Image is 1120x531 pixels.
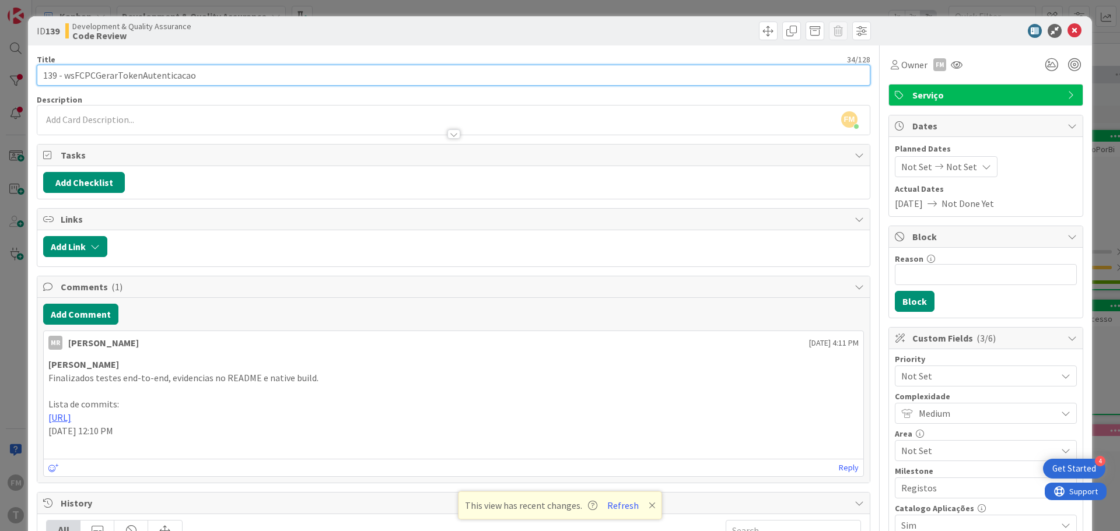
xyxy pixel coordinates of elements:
label: Title [37,54,55,65]
span: Not Set [901,160,932,174]
span: Custom Fields [912,331,1062,345]
span: [DATE] 12:10 PM [48,425,113,437]
span: ID [37,24,60,38]
a: [URL] [48,412,71,423]
span: Actual Dates [895,183,1077,195]
span: History [61,496,849,510]
span: Owner [901,58,928,72]
button: Add Comment [43,304,118,325]
div: Priority [895,355,1077,363]
span: Not Set [946,160,977,174]
span: Not Done Yet [942,196,994,210]
div: Area [895,430,1077,438]
span: Planned Dates [895,143,1077,155]
div: Open Get Started checklist, remaining modules: 4 [1043,459,1105,479]
span: Lista de commits: [48,398,119,410]
span: Block [912,230,1062,244]
span: Not Set [901,442,1051,459]
div: MR [48,336,62,350]
span: Serviço [912,88,1062,102]
span: FM [841,111,857,128]
button: Block [895,291,935,312]
span: Finalizados testes end-to-end, evidencias no README e native build. [48,372,318,384]
span: Description [37,94,82,105]
div: Catalogo Aplicações [895,504,1077,512]
input: type card name here... [37,65,870,86]
button: Add Checklist [43,172,125,193]
div: Complexidade [895,392,1077,400]
a: Reply [839,460,859,475]
span: ( 1 ) [111,281,123,293]
span: Not Set [901,368,1051,384]
div: 4 [1095,456,1105,466]
div: Get Started [1052,463,1096,474]
span: Comments [61,280,849,294]
span: [DATE] [895,196,923,210]
div: Milestone [895,467,1077,475]
span: ( 3/6 ) [977,332,996,344]
div: 34 / 128 [59,54,870,65]
span: Registos [901,480,1051,496]
b: 139 [45,25,60,37]
span: This view has recent changes. [465,498,597,512]
span: Links [61,212,849,226]
span: [DATE] 4:11 PM [809,337,859,349]
button: Add Link [43,236,107,257]
span: Support [24,2,53,16]
div: FM [933,58,946,71]
span: Development & Quality Assurance [72,22,191,31]
button: Refresh [603,498,643,513]
span: Dates [912,119,1062,133]
div: [PERSON_NAME] [68,336,139,350]
strong: [PERSON_NAME] [48,358,119,370]
span: Tasks [61,148,849,162]
span: Medium [919,405,1051,421]
b: Code Review [72,31,191,40]
label: Reason [895,254,923,264]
